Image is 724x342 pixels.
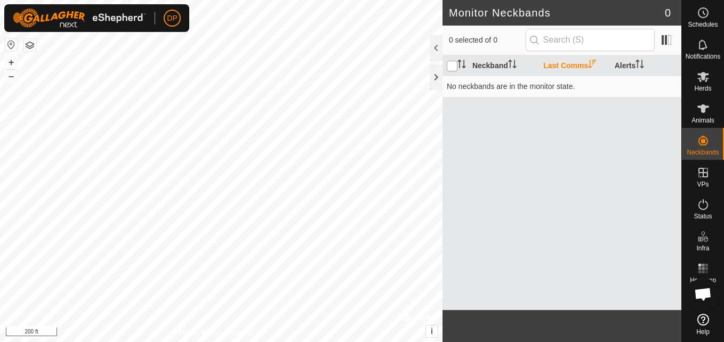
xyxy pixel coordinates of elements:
[5,38,18,51] button: Reset Map
[5,70,18,83] button: –
[457,61,466,70] p-sorticon: Activate to sort
[426,325,438,337] button: i
[688,21,718,28] span: Schedules
[539,55,610,76] th: Last Comms
[697,181,709,188] span: VPs
[468,55,539,76] th: Neckband
[232,328,263,338] a: Contact Us
[526,29,655,51] input: Search (S)
[610,55,681,76] th: Alerts
[449,6,665,19] h2: Monitor Neckbands
[588,61,597,70] p-sorticon: Activate to sort
[23,39,36,52] button: Map Layers
[167,13,177,24] span: DP
[694,213,712,219] span: Status
[691,117,714,124] span: Animals
[687,278,719,310] div: Open chat
[687,149,719,156] span: Neckbands
[694,85,711,92] span: Herds
[431,327,433,336] span: i
[635,61,644,70] p-sorticon: Activate to sort
[508,61,517,70] p-sorticon: Activate to sort
[686,53,720,60] span: Notifications
[690,277,716,283] span: Heatmap
[696,245,709,251] span: Infra
[179,328,219,338] a: Privacy Policy
[449,35,526,46] span: 0 selected of 0
[5,56,18,69] button: +
[696,329,710,335] span: Help
[13,9,146,28] img: Gallagher Logo
[443,76,681,97] td: No neckbands are in the monitor state.
[665,5,671,21] span: 0
[682,310,724,339] a: Help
